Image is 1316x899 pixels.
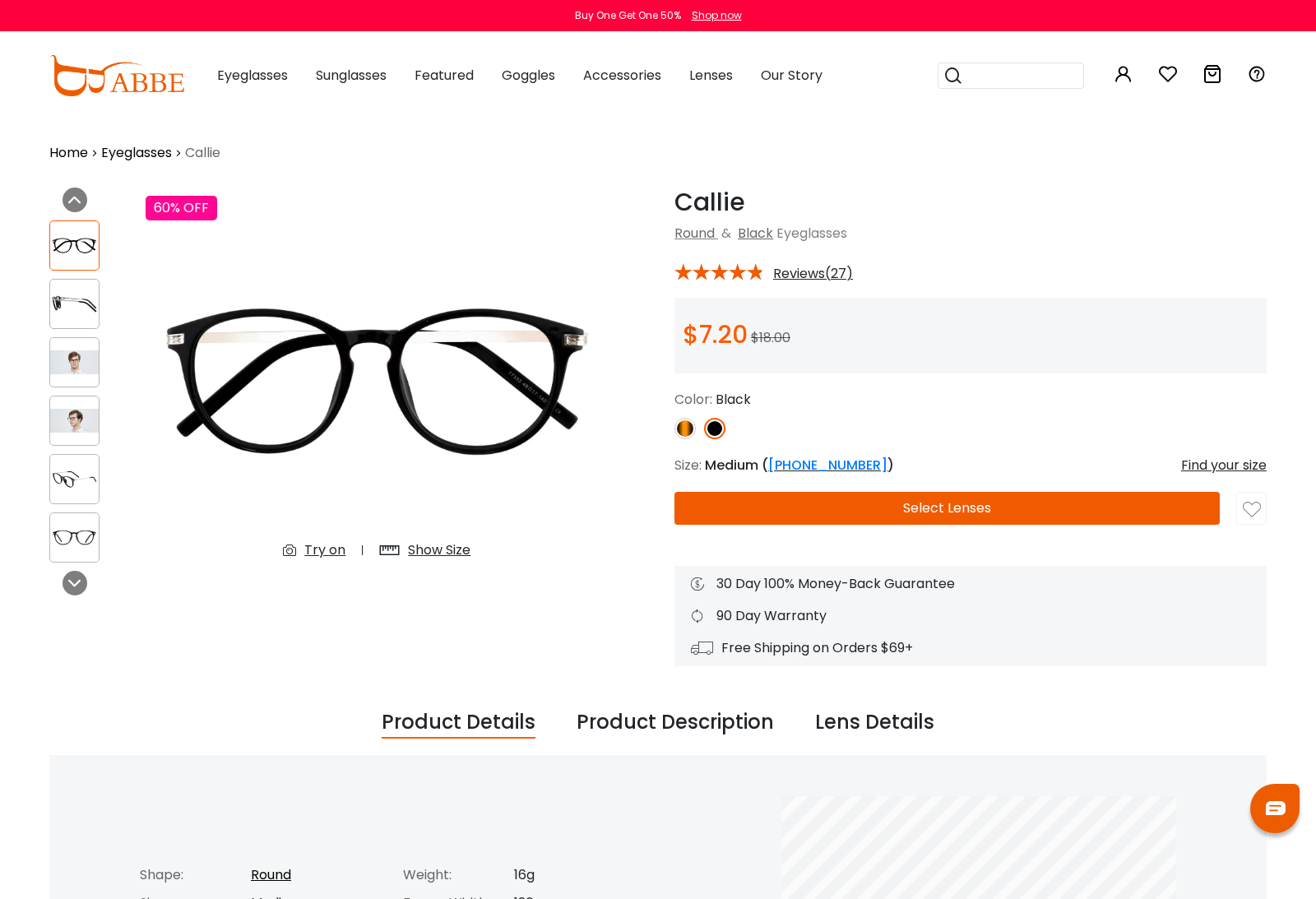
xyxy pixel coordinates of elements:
span: Accessories [583,66,661,85]
img: Callie Black Combination Eyeglasses , UniversalBridgeFit Frames from ABBE Glasses [50,526,99,550]
div: 30 Day 100% Money-Back Guarantee [691,574,1250,594]
div: Show Size [408,540,470,560]
img: abbeglasses.com [49,55,184,96]
a: Eyeglasses [101,143,172,163]
img: Callie Black Combination Eyeglasses , UniversalBridgeFit Frames from ABBE Glasses [50,234,99,258]
div: 16g [514,865,650,885]
span: Our Story [761,66,822,85]
img: Callie Black Combination Eyeglasses , UniversalBridgeFit Frames from ABBE Glasses [50,409,99,433]
div: Shop now [692,8,742,23]
a: Round [251,865,291,884]
a: Home [49,143,88,163]
a: [PHONE_NUMBER] [768,456,887,475]
div: Shape: [140,865,251,885]
div: Product Details [382,707,535,739]
div: Find your size [1181,456,1267,475]
span: Size: [674,456,702,475]
div: Lens Details [815,707,934,739]
button: Select Lenses [674,492,1220,525]
span: Black [716,390,751,409]
a: Round [674,224,715,243]
span: $18.00 [751,328,790,347]
span: Lenses [689,66,733,85]
img: Callie Black Combination Eyeglasses , UniversalBridgeFit Frames from ABBE Glasses [50,467,99,492]
img: Callie Black Combination Eyeglasses , UniversalBridgeFit Frames from ABBE Glasses [50,292,99,317]
span: & [718,224,734,243]
div: Free Shipping on Orders $69+ [691,638,1250,658]
div: Product Description [577,707,774,739]
a: Black [738,224,773,243]
a: Shop now [683,8,742,22]
span: $7.20 [683,317,748,352]
span: Callie [185,143,220,163]
img: Callie Black Combination Eyeglasses , UniversalBridgeFit Frames from ABBE Glasses [50,350,99,375]
h1: Callie [674,188,1267,217]
span: Eyeglasses [217,66,288,85]
div: Buy One Get One 50% [575,8,681,23]
div: Weight: [403,865,514,885]
div: 90 Day Warranty [691,606,1250,626]
span: Color: [674,390,712,409]
div: Try on [304,540,345,560]
span: Eyeglasses [776,224,847,243]
span: Reviews(27) [773,266,853,281]
span: Featured [415,66,474,85]
span: Medium ( ) [705,456,894,475]
img: Callie Black Combination Eyeglasses , UniversalBridgeFit Frames from ABBE Glasses [146,188,609,573]
span: Goggles [502,66,555,85]
div: 60% OFF [146,196,217,220]
img: chat [1266,801,1286,815]
img: like [1243,501,1261,519]
span: Sunglasses [316,66,387,85]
